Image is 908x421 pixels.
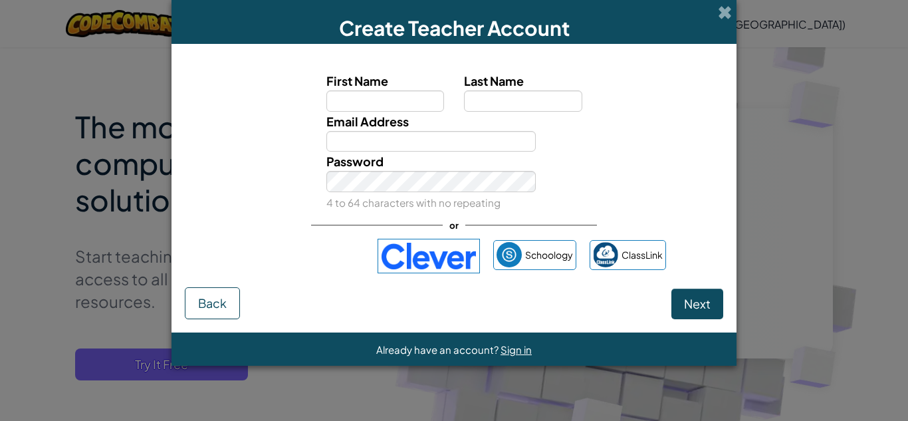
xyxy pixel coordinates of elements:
a: Sign in [501,343,532,356]
span: Schoology [525,245,573,265]
span: Password [326,154,384,169]
span: First Name [326,73,388,88]
small: 4 to 64 characters with no repeating [326,196,501,209]
span: Back [198,295,227,311]
button: Next [671,289,723,319]
span: Create Teacher Account [339,15,570,41]
button: Back [185,287,240,319]
span: Already have an account? [376,343,501,356]
span: Next [684,296,711,311]
img: clever-logo-blue.png [378,239,480,273]
img: schoology.png [497,242,522,267]
span: Last Name [464,73,524,88]
span: or [443,215,465,235]
span: Email Address [326,114,409,129]
span: ClassLink [622,245,663,265]
img: classlink-logo-small.png [593,242,618,267]
iframe: Sign in with Google Button [236,241,371,271]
